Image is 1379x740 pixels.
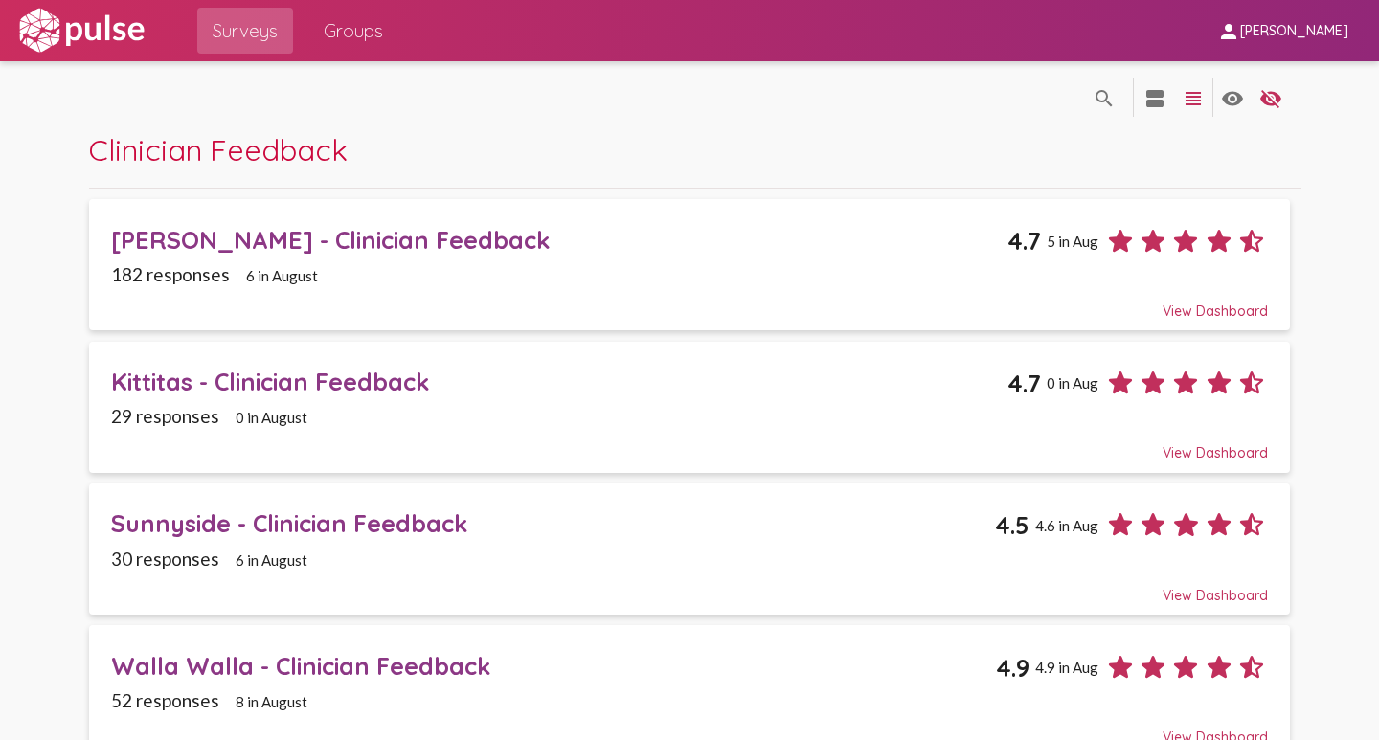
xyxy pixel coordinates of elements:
[1035,659,1098,676] span: 4.9 in Aug
[995,510,1029,540] span: 4.5
[1007,226,1041,256] span: 4.7
[111,651,996,681] div: Walla Walla - Clinician Feedback
[996,653,1029,683] span: 4.9
[89,199,1290,330] a: [PERSON_NAME] - Clinician Feedback4.75 in Aug182 responses6 in AugustView Dashboard
[89,483,1290,615] a: Sunnyside - Clinician Feedback4.54.6 in Aug30 responses6 in AugustView Dashboard
[1007,369,1041,398] span: 4.7
[1143,87,1166,110] mat-icon: language
[1035,517,1098,534] span: 4.6 in Aug
[1217,20,1240,43] mat-icon: person
[1136,78,1174,117] button: language
[1213,78,1252,117] button: language
[236,409,307,426] span: 0 in August
[89,131,348,168] span: Clinician Feedback
[111,548,219,570] span: 30 responses
[111,689,219,711] span: 52 responses
[213,13,278,48] span: Surveys
[111,367,1007,396] div: Kittitas - Clinician Feedback
[1047,374,1098,392] span: 0 in Aug
[1182,87,1205,110] mat-icon: language
[111,285,1268,320] div: View Dashboard
[111,263,230,285] span: 182 responses
[1202,12,1364,48] button: [PERSON_NAME]
[1259,87,1282,110] mat-icon: language
[1240,23,1348,40] span: [PERSON_NAME]
[1093,87,1116,110] mat-icon: language
[111,225,1007,255] div: [PERSON_NAME] - Clinician Feedback
[1252,78,1290,117] button: language
[197,8,293,54] a: Surveys
[111,405,219,427] span: 29 responses
[111,508,995,538] div: Sunnyside - Clinician Feedback
[1085,78,1123,117] button: language
[15,7,147,55] img: white-logo.svg
[111,427,1268,461] div: View Dashboard
[324,13,383,48] span: Groups
[308,8,398,54] a: Groups
[1174,78,1212,117] button: language
[1221,87,1244,110] mat-icon: language
[89,342,1290,473] a: Kittitas - Clinician Feedback4.70 in Aug29 responses0 in AugustView Dashboard
[236,693,307,710] span: 8 in August
[1047,233,1098,250] span: 5 in Aug
[236,551,307,569] span: 6 in August
[111,570,1268,604] div: View Dashboard
[246,267,318,284] span: 6 in August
